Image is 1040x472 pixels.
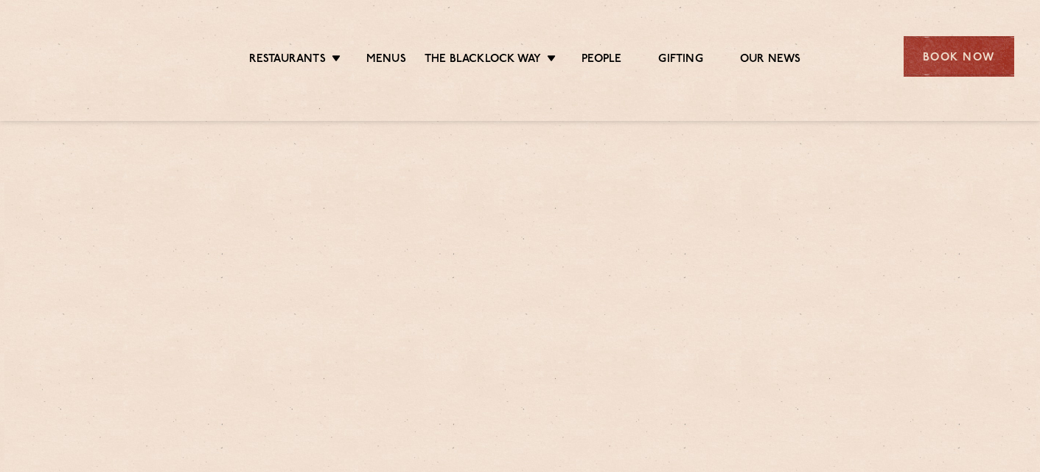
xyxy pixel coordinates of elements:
[27,14,154,99] img: svg%3E
[366,52,406,69] a: Menus
[582,52,621,69] a: People
[740,52,801,69] a: Our News
[249,52,326,69] a: Restaurants
[904,36,1014,77] div: Book Now
[425,52,541,69] a: The Blacklock Way
[658,52,702,69] a: Gifting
